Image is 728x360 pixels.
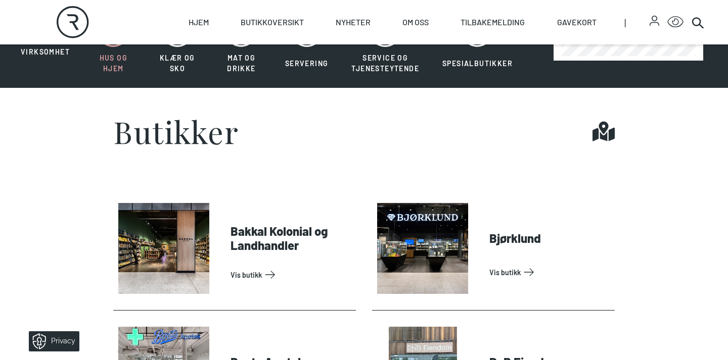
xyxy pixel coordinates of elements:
span: Spesialbutikker [442,59,513,68]
span: Servering [285,59,329,68]
button: Hus og hjem [82,14,145,80]
iframe: Manage Preferences [10,328,93,355]
button: Mat og drikke [210,14,272,80]
button: Klær og sko [147,14,209,80]
span: Klær og sko [160,54,195,73]
a: Vis Butikk: Bakkal Kolonial og Landhandler [231,267,352,283]
button: Open Accessibility Menu [667,14,684,30]
button: Spesialbutikker [432,14,523,80]
span: Mat og drikke [227,54,255,73]
span: Hus og hjem [100,54,127,73]
a: Vis Butikk: Bjørklund [489,264,611,280]
button: Servering [275,14,339,80]
button: Service og tjenesteytende [341,14,430,80]
span: Service og tjenesteytende [351,54,419,73]
h1: Butikker [113,116,239,146]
